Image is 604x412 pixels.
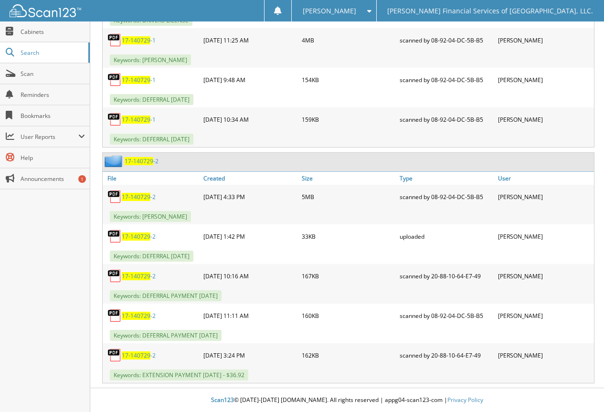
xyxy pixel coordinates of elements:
[122,36,156,44] a: 17-140729-1
[299,187,398,206] div: 5MB
[496,172,594,185] a: User
[110,94,193,105] span: Keywords: DEFERRAL [DATE]
[397,31,496,50] div: scanned by 08-92-04-DC-5B-B5
[201,70,299,89] div: [DATE] 9:48 AM
[10,4,81,17] img: scan123-logo-white.svg
[299,31,398,50] div: 4MB
[122,193,156,201] a: 17-140729-2
[21,112,85,120] span: Bookmarks
[122,76,156,84] a: 17-140729-1
[122,351,150,359] span: 17-140729
[201,346,299,365] div: [DATE] 3:24 PM
[397,110,496,129] div: scanned by 08-92-04-DC-5B-B5
[299,172,398,185] a: Size
[122,351,156,359] a: 17-140729-2
[122,116,150,124] span: 17-140729
[21,175,85,183] span: Announcements
[122,272,150,280] span: 17-140729
[21,49,84,57] span: Search
[303,8,356,14] span: [PERSON_NAME]
[107,229,122,243] img: PDF.png
[122,272,156,280] a: 17-140729-2
[125,157,153,165] span: 17-140729
[496,31,594,50] div: [PERSON_NAME]
[201,172,299,185] a: Created
[107,112,122,127] img: PDF.png
[556,366,604,412] iframe: Chat Widget
[397,187,496,206] div: scanned by 08-92-04-DC-5B-B5
[496,110,594,129] div: [PERSON_NAME]
[122,193,150,201] span: 17-140729
[110,134,193,145] span: Keywords: DEFERRAL [DATE]
[107,308,122,323] img: PDF.png
[387,8,593,14] span: [PERSON_NAME] Financial Services of [GEOGRAPHIC_DATA], LLC.
[397,346,496,365] div: scanned by 20-88-10-64-E7-49
[122,312,156,320] a: 17-140729-2
[397,227,496,246] div: uploaded
[211,396,234,404] span: Scan123
[299,227,398,246] div: 33KB
[201,31,299,50] div: [DATE] 11:25 AM
[110,330,222,341] span: Keywords: DEFERRAL PAYMENT [DATE]
[105,155,125,167] img: folder2.png
[299,346,398,365] div: 162KB
[496,227,594,246] div: [PERSON_NAME]
[201,266,299,285] div: [DATE] 10:16 AM
[201,110,299,129] div: [DATE] 10:34 AM
[299,266,398,285] div: 167KB
[122,312,150,320] span: 17-140729
[110,211,191,222] span: Keywords: [PERSON_NAME]
[107,348,122,362] img: PDF.png
[122,76,150,84] span: 17-140729
[21,70,85,78] span: Scan
[78,175,86,183] div: 1
[496,346,594,365] div: [PERSON_NAME]
[496,187,594,206] div: [PERSON_NAME]
[299,306,398,325] div: 160KB
[122,116,156,124] a: 17-140729-1
[103,172,201,185] a: File
[125,157,159,165] a: 17-140729-2
[110,251,193,262] span: Keywords: DEFERRAL [DATE]
[21,91,85,99] span: Reminders
[397,172,496,185] a: Type
[496,266,594,285] div: [PERSON_NAME]
[110,290,222,301] span: Keywords: DEFERRAL PAYMENT [DATE]
[21,154,85,162] span: Help
[201,227,299,246] div: [DATE] 1:42 PM
[107,269,122,283] img: PDF.png
[496,70,594,89] div: [PERSON_NAME]
[107,33,122,47] img: PDF.png
[21,133,78,141] span: User Reports
[496,306,594,325] div: [PERSON_NAME]
[122,232,150,241] span: 17-140729
[90,389,604,412] div: © [DATE]-[DATE] [DOMAIN_NAME]. All rights reserved | appg04-scan123-com |
[21,28,85,36] span: Cabinets
[107,190,122,204] img: PDF.png
[447,396,483,404] a: Privacy Policy
[201,306,299,325] div: [DATE] 11:11 AM
[397,70,496,89] div: scanned by 08-92-04-DC-5B-B5
[122,232,156,241] a: 17-140729-2
[110,370,248,380] span: Keywords: EXTENSION PAYMENT [DATE] - $36.92
[110,54,191,65] span: Keywords: [PERSON_NAME]
[397,266,496,285] div: scanned by 20-88-10-64-E7-49
[122,36,150,44] span: 17-140729
[299,110,398,129] div: 159KB
[397,306,496,325] div: scanned by 08-92-04-DC-5B-B5
[107,73,122,87] img: PDF.png
[299,70,398,89] div: 154KB
[201,187,299,206] div: [DATE] 4:33 PM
